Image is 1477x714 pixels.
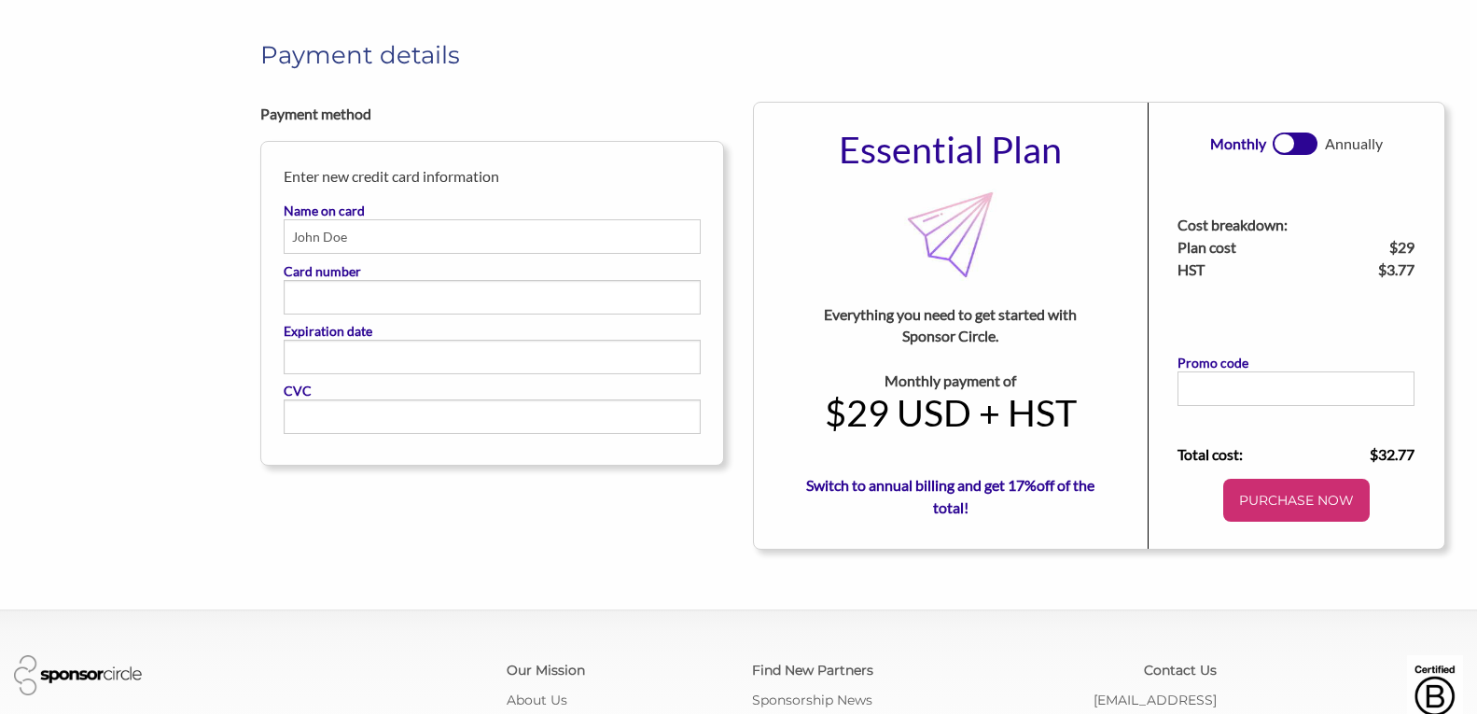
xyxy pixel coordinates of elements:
[839,133,1062,166] div: Essential Plan
[284,263,361,279] b: Card number
[284,164,702,189] p: Enter new credit card information
[284,383,312,399] b: CVC
[507,692,567,708] a: About Us
[1325,133,1383,155] div: Annually
[798,303,1103,348] div: Everything you need to get started with Sponsor Circle.
[1144,662,1217,679] a: Contact Us
[1177,259,1355,281] div: HST
[292,410,693,426] iframe: Secure CVC input frame
[752,662,873,679] a: Find New Partners
[1177,214,1288,236] div: Cost breakdown:
[284,203,365,218] b: Name on card
[284,219,702,254] input: Name on card
[292,289,693,305] iframe: Secure card number input frame
[292,349,693,365] iframe: Secure expiration date input frame
[14,655,142,695] img: Sponsor Circle Logo
[1177,443,1296,466] div: Total cost:
[904,189,996,281] img: MDB8YWNjdF8xRVMyQnVKcDI4S0FlS2M5fGZsX2xpdmVfZ2hUeW9zQmppQkJrVklNa3k3WGg1bXBx00WCYLTg8d
[284,323,372,339] b: Expiration date
[1210,133,1266,155] div: Monthly
[260,38,1217,72] h1: Payment details
[752,692,872,708] a: Sponsorship News
[260,105,371,122] b: Payment method
[1296,443,1414,466] div: $32.77
[1356,236,1414,259] div: $29
[507,662,585,679] a: Our Mission
[825,370,1077,392] div: Monthly payment of
[1177,355,1248,371] b: Promo code
[825,396,1077,429] div: $29 USD + HST
[1231,486,1362,514] p: PURCHASE NOW
[1223,479,1370,522] button: PURCHASE NOW
[1356,259,1414,281] div: $3.77
[1177,236,1355,259] div: Plan cost
[798,474,1103,519] div: Switch to annual billing and get 17% off of the total!
[1177,371,1414,406] input: Promo code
